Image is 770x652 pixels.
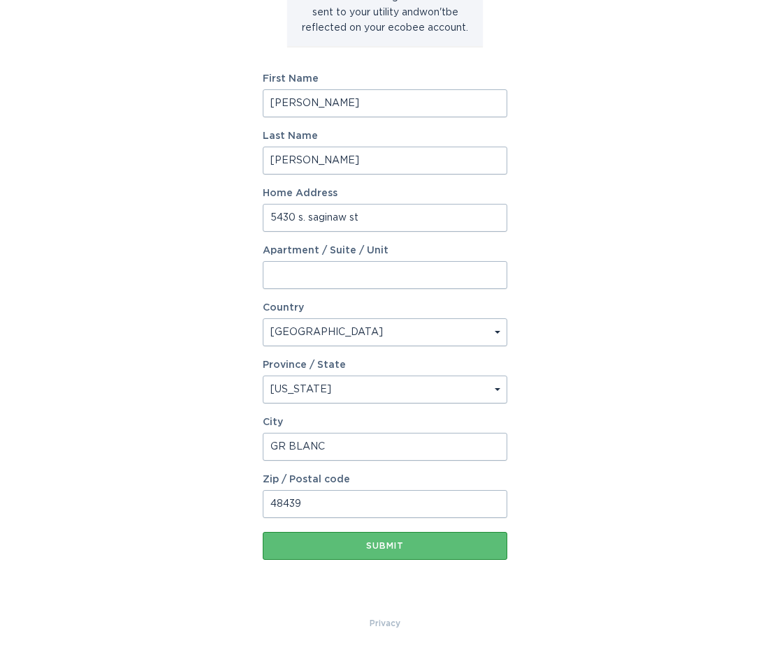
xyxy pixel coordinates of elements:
label: Country [263,303,304,313]
label: Last Name [263,131,507,141]
button: Submit [263,532,507,560]
label: Apartment / Suite / Unit [263,246,507,255]
label: City [263,417,507,427]
label: Province / State [263,360,346,370]
label: First Name [263,74,507,84]
a: Privacy Policy & Terms of Use [370,616,400,631]
label: Zip / Postal code [263,475,507,484]
div: Submit [270,542,500,550]
label: Home Address [263,188,507,198]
